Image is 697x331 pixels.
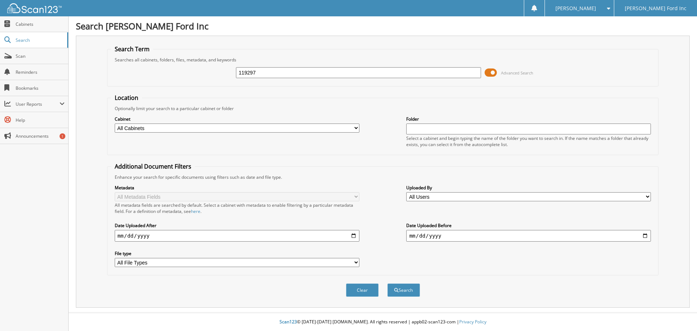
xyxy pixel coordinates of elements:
label: Metadata [115,185,359,191]
label: Folder [406,116,651,122]
span: [PERSON_NAME] Ford Inc [625,6,686,11]
input: end [406,230,651,242]
a: here [191,208,200,214]
div: © [DATE]-[DATE] [DOMAIN_NAME]. All rights reserved | appb02-scan123-com | [69,313,697,331]
h1: Search [PERSON_NAME] Ford Inc [76,20,690,32]
div: Optionally limit your search to a particular cabinet or folder [111,105,655,112]
label: Cabinet [115,116,359,122]
legend: Search Term [111,45,153,53]
span: Search [16,37,64,43]
span: Help [16,117,65,123]
div: Select a cabinet and begin typing the name of the folder you want to search in. If the name match... [406,135,651,148]
legend: Location [111,94,142,102]
div: Enhance your search for specific documents using filters such as date and file type. [111,174,655,180]
div: Searches all cabinets, folders, files, metadata, and keywords [111,57,655,63]
label: Date Uploaded Before [406,222,651,229]
span: Scan [16,53,65,59]
img: scan123-logo-white.svg [7,3,62,13]
button: Clear [346,283,379,297]
label: File type [115,250,359,257]
input: start [115,230,359,242]
span: Reminders [16,69,65,75]
span: User Reports [16,101,60,107]
span: Advanced Search [501,70,533,76]
div: 1 [60,133,65,139]
span: Announcements [16,133,65,139]
legend: Additional Document Filters [111,162,195,170]
span: Scan123 [280,319,297,325]
a: Privacy Policy [459,319,486,325]
span: [PERSON_NAME] [555,6,596,11]
span: Bookmarks [16,85,65,91]
div: All metadata fields are searched by default. Select a cabinet with metadata to enable filtering b... [115,202,359,214]
label: Uploaded By [406,185,651,191]
span: Cabinets [16,21,65,27]
button: Search [387,283,420,297]
label: Date Uploaded After [115,222,359,229]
